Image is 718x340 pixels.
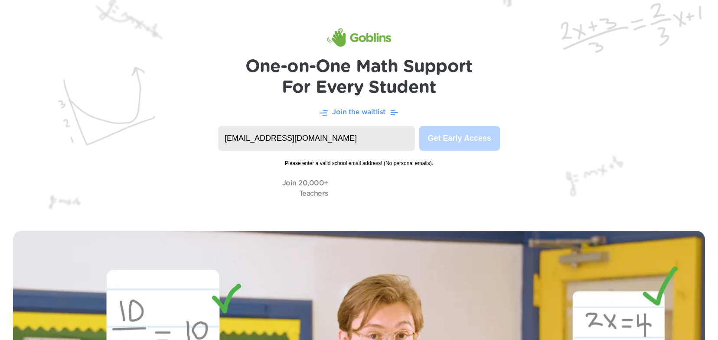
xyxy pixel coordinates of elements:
[218,151,500,167] span: Please enter a valid school email address! (No personal emails).
[245,56,473,98] h1: One-on-One Math Support For Every Student
[218,126,415,151] input: name@yourschool.org
[419,126,500,151] button: Get Early Access
[332,107,386,117] p: Join the waitlist
[282,178,328,199] p: Join 20,000+ Teachers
